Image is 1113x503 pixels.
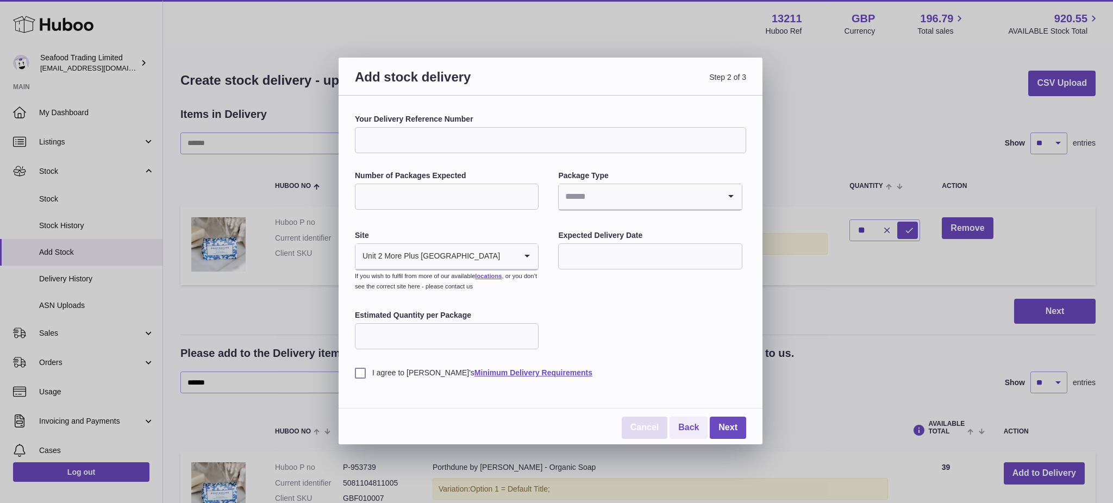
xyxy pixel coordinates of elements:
[558,171,742,181] label: Package Type
[355,244,538,270] div: Search for option
[475,273,502,279] a: locations
[355,273,537,290] small: If you wish to fulfil from more of our available , or you don’t see the correct site here - pleas...
[355,230,539,241] label: Site
[710,417,746,439] a: Next
[551,68,746,98] span: Step 2 of 3
[474,368,592,377] a: Minimum Delivery Requirements
[355,114,746,124] label: Your Delivery Reference Number
[355,171,539,181] label: Number of Packages Expected
[355,310,539,320] label: Estimated Quantity per Package
[501,244,516,269] input: Search for option
[355,244,501,269] span: Unit 2 More Plus [GEOGRAPHIC_DATA]
[559,184,720,209] input: Search for option
[355,68,551,98] h3: Add stock delivery
[559,184,741,210] div: Search for option
[622,417,667,439] a: Cancel
[558,230,742,241] label: Expected Delivery Date
[670,417,708,439] a: Back
[355,368,746,378] label: I agree to [PERSON_NAME]'s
